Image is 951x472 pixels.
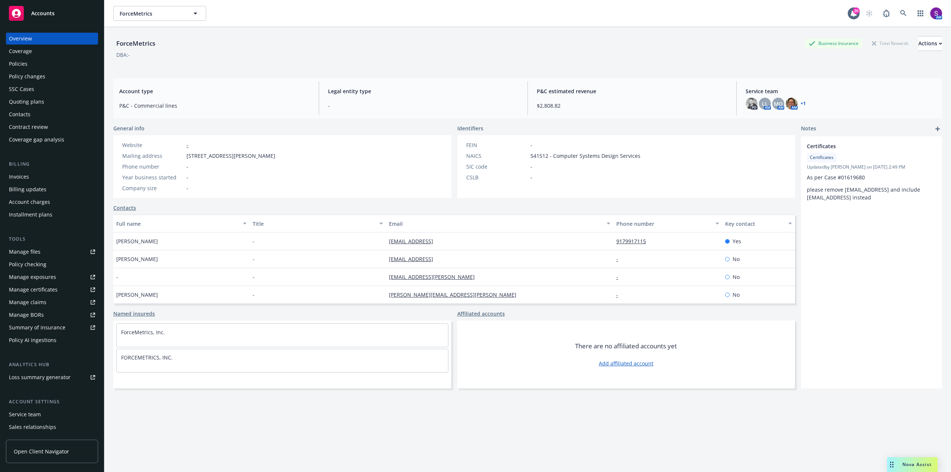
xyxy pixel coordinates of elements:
[186,152,275,160] span: [STREET_ADDRESS][PERSON_NAME]
[253,237,254,245] span: -
[6,246,98,258] a: Manage files
[6,134,98,146] a: Coverage gap analysis
[389,255,439,263] a: [EMAIL_ADDRESS]
[9,408,41,420] div: Service team
[9,108,30,120] div: Contacts
[616,238,652,245] a: 9179917115
[186,184,188,192] span: -
[116,51,130,59] div: DBA: -
[389,273,481,280] a: [EMAIL_ADDRESS][PERSON_NAME]
[121,329,165,336] a: ForceMetrics, Inc.
[122,184,184,192] div: Company size
[9,33,32,45] div: Overview
[599,359,653,367] a: Add affiliated account
[9,196,50,208] div: Account charges
[616,273,624,280] a: -
[6,258,98,270] a: Policy checking
[6,296,98,308] a: Manage claims
[9,296,46,308] div: Manage claims
[575,342,677,351] span: There are no affiliated accounts yet
[933,124,942,133] a: add
[9,121,48,133] div: Contract review
[116,273,118,281] span: -
[328,87,519,95] span: Legal entity type
[122,163,184,170] div: Phone number
[805,39,862,48] div: Business Insurance
[9,246,40,258] div: Manage files
[733,237,741,245] span: Yes
[466,173,528,181] div: CSLB
[616,291,624,298] a: -
[762,100,768,108] span: LL
[6,96,98,108] a: Quoting plans
[113,6,206,21] button: ForceMetrics
[807,186,936,201] p: please remove [EMAIL_ADDRESS] and include [EMAIL_ADDRESS] instead
[801,124,816,133] span: Notes
[722,215,795,232] button: Key contact
[6,271,98,283] a: Manage exposures
[9,421,56,433] div: Sales relationships
[113,310,155,318] a: Named insureds
[116,255,158,263] span: [PERSON_NAME]
[9,58,27,70] div: Policies
[186,163,188,170] span: -
[14,447,69,455] span: Open Client Navigator
[9,284,58,296] div: Manage certificates
[6,408,98,420] a: Service team
[887,457,938,472] button: Nova Assist
[807,164,936,170] span: Updated by [PERSON_NAME] on [DATE] 2:49 PM
[6,45,98,57] a: Coverage
[879,6,894,21] a: Report a Bug
[6,183,98,195] a: Billing updates
[6,421,98,433] a: Sales relationships
[801,136,942,207] div: CertificatesCertificatesUpdatedby [PERSON_NAME] on [DATE] 2:49 PMAs per Case #01619680please remo...
[6,58,98,70] a: Policies
[122,152,184,160] div: Mailing address
[616,220,711,228] div: Phone number
[853,7,860,14] div: 20
[530,152,640,160] span: 541512 - Computer Systems Design Services
[786,98,798,110] img: photo
[887,457,896,472] div: Drag to move
[253,291,254,299] span: -
[807,142,917,150] span: Certificates
[6,196,98,208] a: Account charges
[613,215,723,232] button: Phone number
[537,87,727,95] span: P&C estimated revenue
[6,160,98,168] div: Billing
[918,36,942,51] div: Actions
[9,309,44,321] div: Manage BORs
[9,134,64,146] div: Coverage gap analysis
[6,284,98,296] a: Manage certificates
[457,310,505,318] a: Affiliated accounts
[6,398,98,406] div: Account settings
[122,141,184,149] div: Website
[120,10,184,17] span: ForceMetrics
[6,361,98,368] div: Analytics hub
[9,71,45,82] div: Policy changes
[9,271,56,283] div: Manage exposures
[801,101,806,106] a: +1
[9,183,46,195] div: Billing updates
[6,71,98,82] a: Policy changes
[896,6,911,21] a: Search
[328,102,519,110] span: -
[6,322,98,333] a: Summary of insurance
[862,6,877,21] a: Start snowing
[121,354,173,361] a: FORCEMETRICS, INC.
[250,215,386,232] button: Title
[6,209,98,221] a: Installment plans
[725,220,784,228] div: Key contact
[6,3,98,24] a: Accounts
[9,171,29,183] div: Invoices
[746,98,757,110] img: photo
[389,238,439,245] a: [EMAIL_ADDRESS]
[116,220,238,228] div: Full name
[116,291,158,299] span: [PERSON_NAME]
[9,83,34,95] div: SSC Cases
[186,173,188,181] span: -
[6,83,98,95] a: SSC Cases
[733,291,740,299] span: No
[9,209,52,221] div: Installment plans
[119,102,310,110] span: P&C - Commercial lines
